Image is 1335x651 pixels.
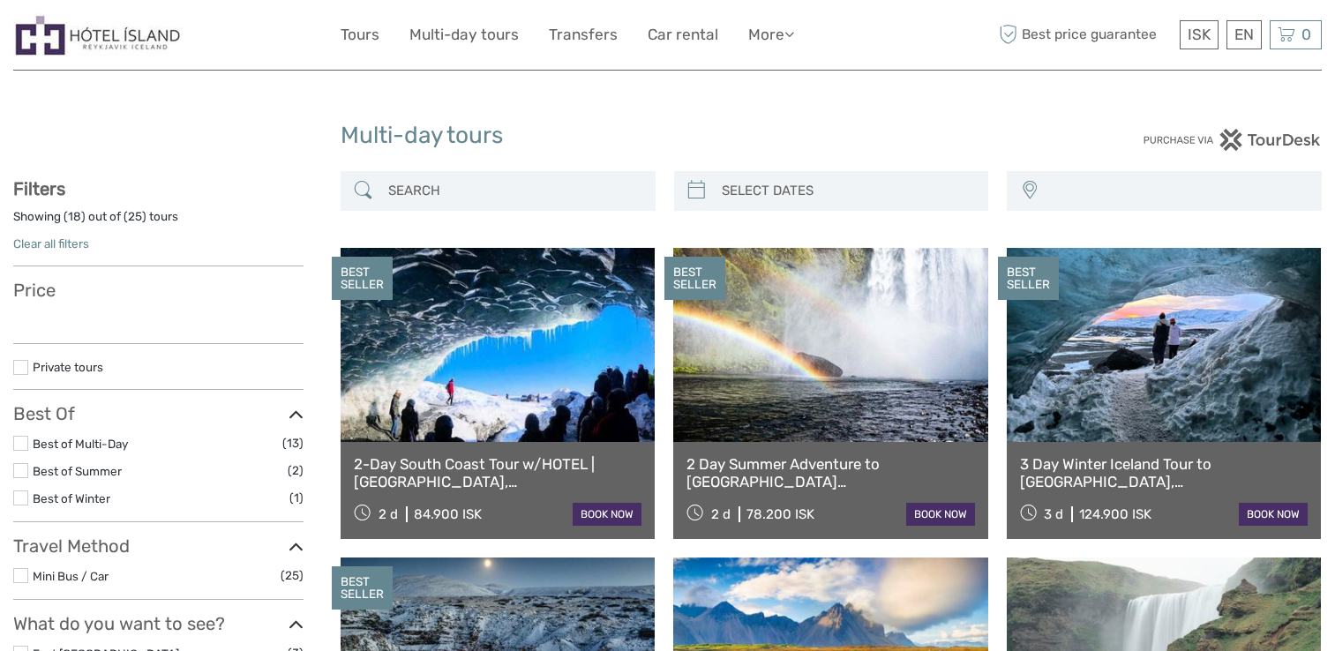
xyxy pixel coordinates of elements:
[332,566,393,610] div: BEST SELLER
[711,506,731,522] span: 2 d
[13,613,304,634] h3: What do you want to see?
[994,20,1175,49] span: Best price guarantee
[13,13,183,56] img: Hótel Ísland
[1143,129,1322,151] img: PurchaseViaTourDesk.png
[549,22,618,48] a: Transfers
[128,208,142,225] label: 25
[282,433,304,453] span: (13)
[748,22,794,48] a: More
[13,236,89,251] a: Clear all filters
[573,503,641,526] a: book now
[332,257,393,301] div: BEST SELLER
[341,122,995,150] h1: Multi-day tours
[1188,26,1211,43] span: ISK
[409,22,519,48] a: Multi-day tours
[998,257,1059,301] div: BEST SELLER
[13,208,304,236] div: Showing ( ) out of ( ) tours
[33,569,109,583] a: Mini Bus / Car
[1020,455,1308,491] a: 3 Day Winter Iceland Tour to [GEOGRAPHIC_DATA], [GEOGRAPHIC_DATA], [GEOGRAPHIC_DATA] and [GEOGRAP...
[33,360,103,374] a: Private tours
[68,208,81,225] label: 18
[1044,506,1063,522] span: 3 d
[13,280,304,301] h3: Price
[715,176,980,206] input: SELECT DATES
[341,22,379,48] a: Tours
[381,176,647,206] input: SEARCH
[288,460,304,481] span: (2)
[664,257,725,301] div: BEST SELLER
[414,506,482,522] div: 84.900 ISK
[13,178,65,199] strong: Filters
[746,506,814,522] div: 78.200 ISK
[354,455,641,491] a: 2-Day South Coast Tour w/HOTEL | [GEOGRAPHIC_DATA], [GEOGRAPHIC_DATA], [GEOGRAPHIC_DATA] & Waterf...
[13,403,304,424] h3: Best Of
[1239,503,1308,526] a: book now
[289,488,304,508] span: (1)
[33,491,110,505] a: Best of Winter
[1299,26,1314,43] span: 0
[13,535,304,557] h3: Travel Method
[33,437,128,451] a: Best of Multi-Day
[686,455,974,491] a: 2 Day Summer Adventure to [GEOGRAPHIC_DATA] [GEOGRAPHIC_DATA], Glacier Hiking, [GEOGRAPHIC_DATA],...
[33,464,122,478] a: Best of Summer
[648,22,718,48] a: Car rental
[1226,20,1262,49] div: EN
[906,503,975,526] a: book now
[379,506,398,522] span: 2 d
[281,565,304,586] span: (25)
[1079,506,1151,522] div: 124.900 ISK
